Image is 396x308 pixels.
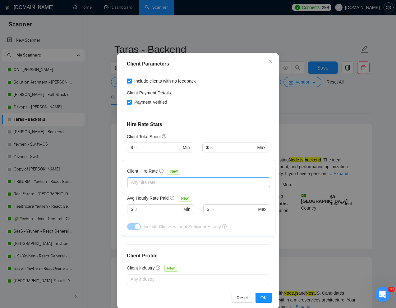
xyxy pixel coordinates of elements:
span: $ [131,206,133,213]
span: New [164,265,177,272]
span: question-circle [170,195,175,200]
button: Close [262,53,279,70]
span: Max [258,206,266,213]
input: ∞ [210,144,256,151]
span: close [268,59,273,64]
h5: Client Hire Rate [127,168,158,174]
span: Max [257,144,265,151]
iframe: Intercom live chat [375,287,390,302]
input: ∞ [210,206,257,213]
input: 0 [135,206,182,213]
div: Client Parameters [127,60,269,68]
button: OK [256,293,272,303]
span: question-circle [159,168,164,173]
div: - [193,143,202,160]
span: question-circle [162,134,167,139]
span: $ [131,144,133,151]
h4: Client Profile [127,252,269,260]
h5: Avg Hourly Rate Paid [127,195,169,202]
span: Reset [237,294,248,301]
span: Include Clients without Sufficient History [144,224,221,229]
span: Min [183,144,190,151]
span: Payment Verified [132,99,170,106]
span: Min [183,206,191,213]
h5: Client Industry [127,265,154,271]
span: question-circle [156,265,161,270]
span: OK [260,294,267,301]
span: Include clients with no feedback [132,78,198,84]
span: New [168,168,180,175]
h4: Hire Rate Stats [127,121,269,128]
div: - [194,204,203,222]
h4: Client Payment Details [127,89,171,96]
h5: Client Total Spent [127,133,161,140]
span: 10 [388,287,395,292]
span: question-circle [222,224,227,229]
span: $ [206,144,209,151]
button: Reset [232,293,253,303]
span: $ [207,206,210,213]
input: 0 [134,144,182,151]
span: New [179,195,191,202]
